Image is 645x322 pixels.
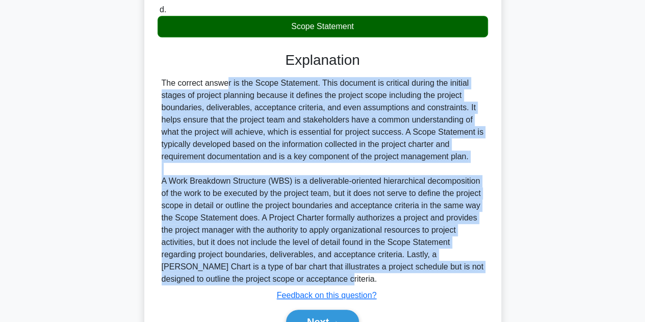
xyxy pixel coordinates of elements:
[277,291,377,300] a: Feedback on this question?
[158,16,488,37] div: Scope Statement
[162,77,484,285] div: The correct answer is the Scope Statement. This document is critical during the initial stages of...
[160,5,166,14] span: d.
[164,52,482,69] h3: Explanation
